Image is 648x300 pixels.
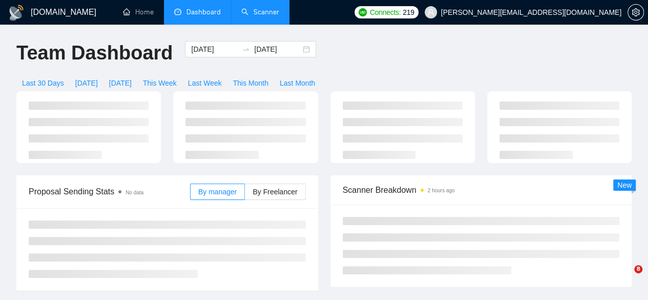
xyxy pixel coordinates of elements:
[109,77,132,89] span: [DATE]
[233,77,268,89] span: This Month
[186,8,221,16] span: Dashboard
[253,188,297,196] span: By Freelancer
[188,77,222,89] span: Last Week
[16,41,173,65] h1: Team Dashboard
[428,188,455,193] time: 2 hours ago
[126,190,143,195] span: No data
[16,75,70,91] button: Last 30 Days
[241,8,279,16] a: searchScanner
[628,8,643,16] span: setting
[103,75,137,91] button: [DATE]
[370,7,401,18] span: Connects:
[123,8,154,16] a: homeHome
[628,8,644,16] a: setting
[617,181,632,189] span: New
[8,5,25,21] img: logo
[274,75,321,91] button: Last Month
[137,75,182,91] button: This Week
[613,265,638,290] iframe: Intercom live chat
[29,185,190,198] span: Proposal Sending Stats
[634,265,642,273] span: 8
[280,77,315,89] span: Last Month
[70,75,103,91] button: [DATE]
[75,77,98,89] span: [DATE]
[254,44,301,55] input: End date
[22,77,64,89] span: Last 30 Days
[191,44,238,55] input: Start date
[242,45,250,53] span: to
[403,7,414,18] span: 219
[198,188,237,196] span: By manager
[143,77,177,89] span: This Week
[182,75,227,91] button: Last Week
[174,8,181,15] span: dashboard
[343,184,620,196] span: Scanner Breakdown
[427,9,434,16] span: user
[628,4,644,21] button: setting
[359,8,367,16] img: upwork-logo.png
[242,45,250,53] span: swap-right
[227,75,274,91] button: This Month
